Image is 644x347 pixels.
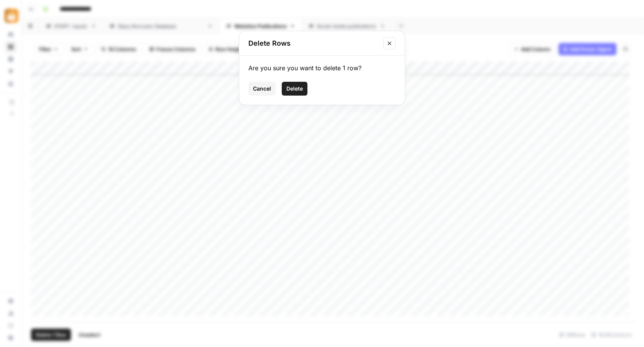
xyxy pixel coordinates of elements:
h2: Delete Rows [248,38,379,49]
span: Delete [286,85,303,93]
span: Cancel [253,85,271,93]
div: Are you sure you want to delete 1 row? [248,63,396,73]
button: Cancel [248,82,276,96]
button: Delete [282,82,307,96]
button: Close modal [383,37,396,50]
